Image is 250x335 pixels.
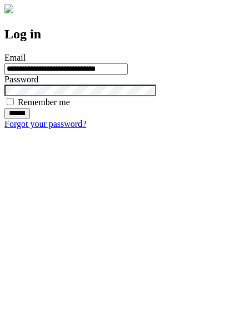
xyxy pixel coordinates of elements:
[4,53,26,62] label: Email
[4,4,13,13] img: logo-4e3dc11c47720685a147b03b5a06dd966a58ff35d612b21f08c02c0306f2b779.png
[4,27,246,42] h2: Log in
[4,75,38,84] label: Password
[4,119,86,129] a: Forgot your password?
[18,97,70,107] label: Remember me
